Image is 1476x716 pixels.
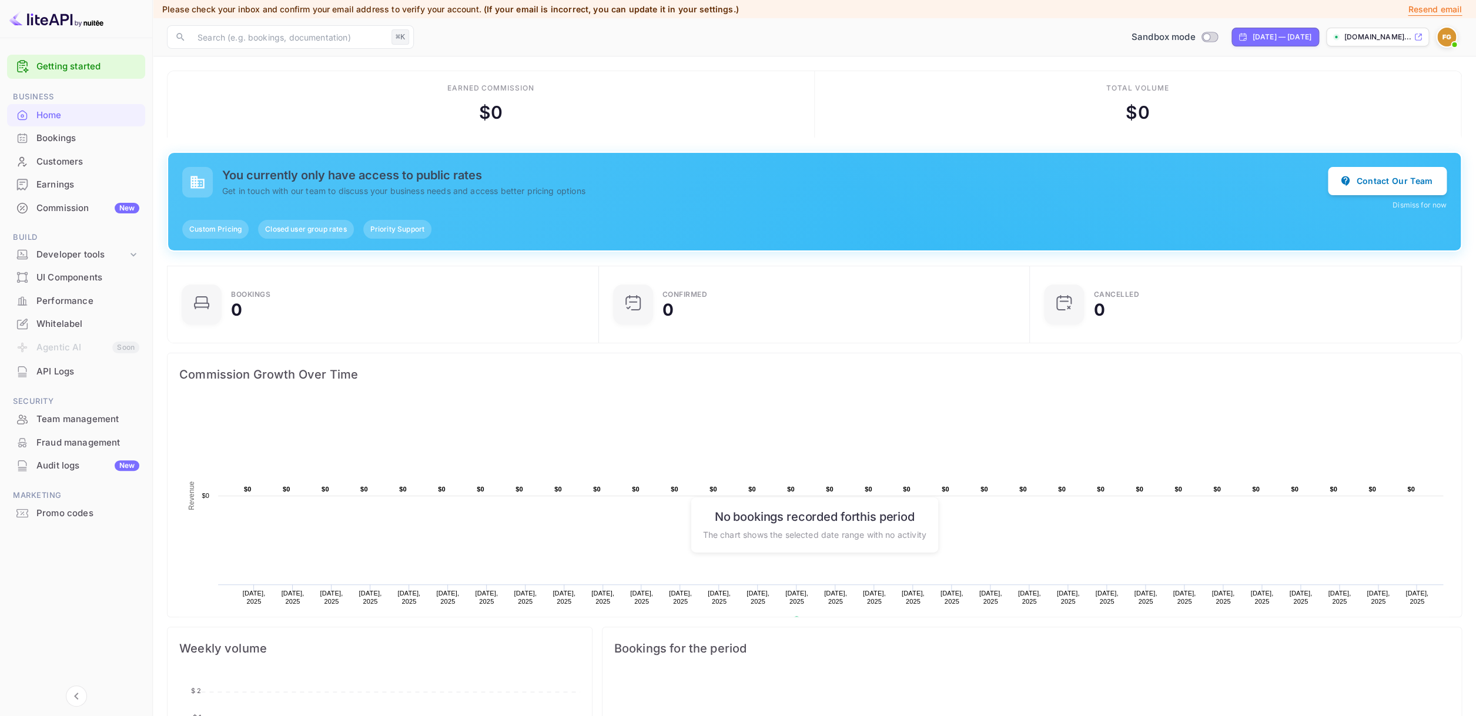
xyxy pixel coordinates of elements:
text: [DATE], 2025 [1367,590,1390,605]
div: Total volume [1106,83,1169,93]
div: $ 0 [1126,99,1149,126]
text: $0 [1368,486,1376,493]
div: Developer tools [36,248,128,262]
div: ⌘K [391,29,409,45]
div: Confirmed [662,291,708,298]
div: Customers [7,150,145,173]
text: $0 [671,486,678,493]
text: [DATE], 2025 [475,590,498,605]
a: Promo codes [7,502,145,524]
img: LiteAPI logo [9,9,103,28]
text: [DATE], 2025 [436,590,459,605]
span: Custom Pricing [182,224,249,235]
span: Security [7,395,145,408]
div: Performance [36,295,139,308]
div: [DATE] — [DATE] [1252,32,1311,42]
span: Commission Growth Over Time [179,365,1450,384]
p: [DOMAIN_NAME]... [1344,32,1411,42]
text: [DATE], 2025 [359,590,381,605]
div: Promo codes [36,507,139,520]
a: API Logs [7,360,145,382]
div: Fraud management [7,431,145,454]
text: $0 [1019,486,1027,493]
text: [DATE], 2025 [1057,590,1080,605]
img: Fedor Golubev [1437,28,1456,46]
text: Revenue [188,481,196,510]
div: New [115,460,139,471]
div: Fraud management [36,436,139,450]
text: [DATE], 2025 [669,590,692,605]
div: Getting started [7,55,145,79]
text: $0 [593,486,601,493]
a: Earnings [7,173,145,195]
text: [DATE], 2025 [708,590,731,605]
text: [DATE], 2025 [320,590,343,605]
a: Audit logsNew [7,454,145,476]
text: $0 [1058,486,1066,493]
div: Performance [7,290,145,313]
input: Search (e.g. bookings, documentation) [190,25,387,49]
p: The chart shows the selected date range with no activity [702,528,926,541]
span: Priority Support [363,224,431,235]
text: [DATE], 2025 [1289,590,1312,605]
text: $0 [980,486,988,493]
text: $0 [1136,486,1143,493]
div: 0 [1093,302,1105,318]
text: [DATE], 2025 [747,590,769,605]
span: Closed user group rates [258,224,353,235]
div: 0 [231,302,242,318]
text: [DATE], 2025 [1250,590,1273,605]
text: $0 [748,486,756,493]
div: Promo codes [7,502,145,525]
text: $0 [826,486,834,493]
h5: You currently only have access to public rates [222,168,1328,182]
div: Whitelabel [36,317,139,331]
text: $0 [202,492,209,499]
div: Customers [36,155,139,169]
text: $0 [787,486,795,493]
a: CommissionNew [7,197,145,219]
div: Home [36,109,139,122]
text: Revenue [804,616,834,624]
div: Developer tools [7,245,145,265]
text: [DATE], 2025 [1134,590,1157,605]
span: Sandbox mode [1132,31,1196,44]
a: Performance [7,290,145,312]
div: Earned commission [447,83,534,93]
text: [DATE], 2025 [902,590,925,605]
text: [DATE], 2025 [591,590,614,605]
text: [DATE], 2025 [941,590,963,605]
div: Bookings [36,132,139,145]
a: UI Components [7,266,145,288]
button: Dismiss for now [1393,200,1447,210]
div: Audit logsNew [7,454,145,477]
div: Bookings [231,291,270,298]
p: Get in touch with our team to discuss your business needs and access better pricing options [222,185,1328,197]
div: API Logs [7,360,145,383]
div: Earnings [36,178,139,192]
div: Bookings [7,127,145,150]
text: [DATE], 2025 [397,590,420,605]
text: $0 [283,486,290,493]
text: [DATE], 2025 [553,590,575,605]
text: [DATE], 2025 [1211,590,1234,605]
text: $0 [244,486,252,493]
div: CANCELLED [1093,291,1139,298]
text: [DATE], 2025 [514,590,537,605]
tspan: $ 2 [191,686,201,694]
text: $0 [1097,486,1105,493]
text: [DATE], 2025 [1096,590,1119,605]
div: UI Components [7,266,145,289]
text: $0 [477,486,484,493]
div: Home [7,104,145,127]
text: [DATE], 2025 [824,590,847,605]
text: $0 [438,486,446,493]
div: Audit logs [36,459,139,473]
text: $0 [1174,486,1182,493]
text: [DATE], 2025 [243,590,266,605]
button: Contact Our Team [1328,167,1447,195]
text: $0 [942,486,949,493]
text: $0 [709,486,717,493]
text: [DATE], 2025 [863,590,886,605]
a: Home [7,104,145,126]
